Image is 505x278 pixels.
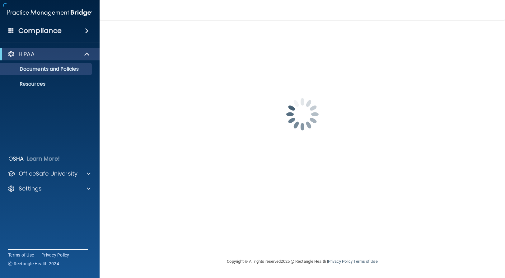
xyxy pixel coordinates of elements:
[8,252,34,258] a: Terms of Use
[353,259,377,264] a: Terms of Use
[4,81,89,87] p: Resources
[19,50,35,58] p: HIPAA
[189,252,416,271] div: Copyright © All rights reserved 2025 @ Rectangle Health | |
[397,234,498,259] iframe: Drift Widget Chat Controller
[27,155,60,163] p: Learn More!
[19,170,77,177] p: OfficeSafe University
[41,252,69,258] a: Privacy Policy
[7,170,91,177] a: OfficeSafe University
[19,185,42,192] p: Settings
[328,259,353,264] a: Privacy Policy
[7,50,90,58] a: HIPAA
[8,261,59,267] span: Ⓒ Rectangle Health 2024
[8,155,24,163] p: OSHA
[7,185,91,192] a: Settings
[18,26,62,35] h4: Compliance
[4,66,89,72] p: Documents and Policies
[7,7,92,19] img: PMB logo
[271,83,334,145] img: spinner.e123f6fc.gif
